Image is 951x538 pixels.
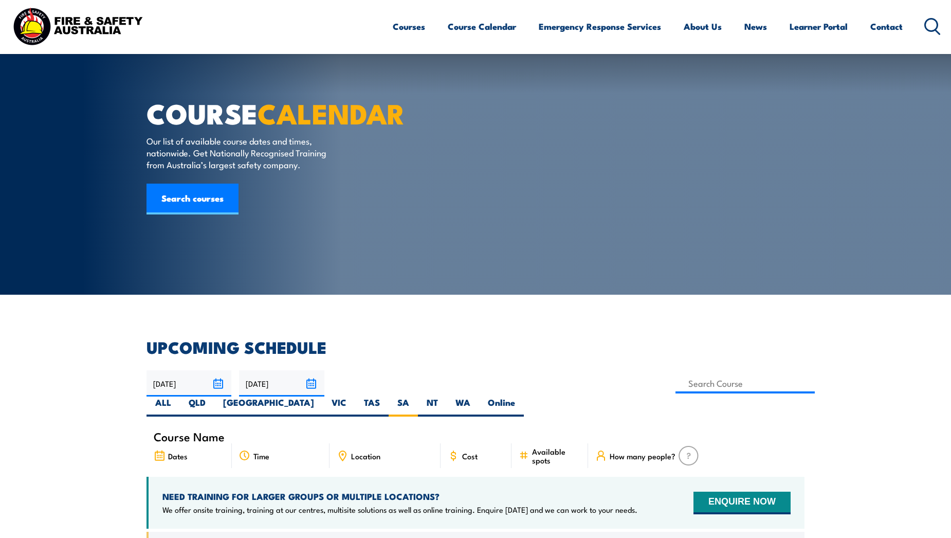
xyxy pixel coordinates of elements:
[147,339,804,354] h2: UPCOMING SCHEDULE
[693,492,791,514] button: ENQUIRE NOW
[323,397,355,417] label: VIC
[462,452,478,460] span: Cost
[253,452,269,460] span: Time
[147,370,231,397] input: From date
[389,397,418,417] label: SA
[448,13,516,40] a: Course Calendar
[675,373,815,393] input: Search Course
[744,13,767,40] a: News
[154,432,225,441] span: Course Name
[162,505,637,515] p: We offer onsite training, training at our centres, multisite solutions as well as online training...
[790,13,848,40] a: Learner Portal
[351,452,380,460] span: Location
[870,13,903,40] a: Contact
[418,397,447,417] label: NT
[168,452,188,460] span: Dates
[684,13,722,40] a: About Us
[532,447,581,464] span: Available spots
[479,397,524,417] label: Online
[239,370,324,397] input: To date
[162,491,637,502] h4: NEED TRAINING FOR LARGER GROUPS OR MULTIPLE LOCATIONS?
[147,184,239,214] a: Search courses
[355,397,389,417] label: TAS
[393,13,425,40] a: Courses
[147,135,334,171] p: Our list of available course dates and times, nationwide. Get Nationally Recognised Training from...
[214,397,323,417] label: [GEOGRAPHIC_DATA]
[147,101,400,125] h1: COURSE
[610,452,675,460] span: How many people?
[539,13,661,40] a: Emergency Response Services
[447,397,479,417] label: WA
[258,91,405,134] strong: CALENDAR
[147,397,180,417] label: ALL
[180,397,214,417] label: QLD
